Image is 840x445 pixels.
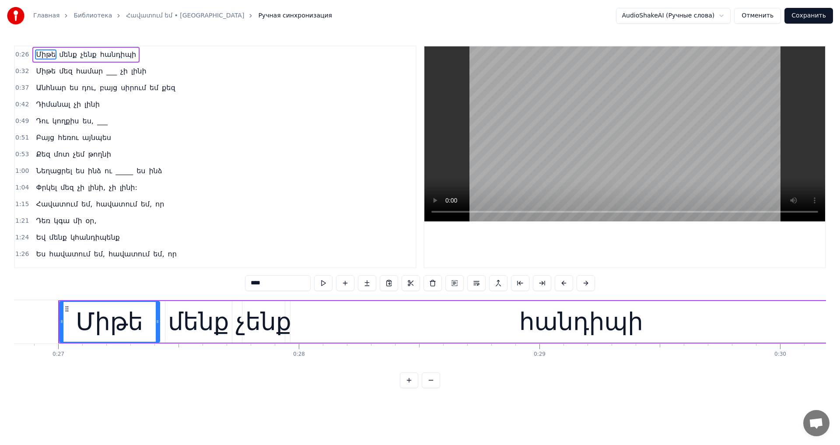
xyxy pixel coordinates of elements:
span: այնպես [81,133,112,143]
span: չի [108,182,117,193]
div: մենք [168,304,229,340]
span: 0:37 [15,84,29,92]
span: մենք [58,49,78,60]
div: 0:28 [293,351,305,358]
span: 1:15 [15,200,29,209]
span: 0:53 [15,150,29,159]
span: է [126,266,131,276]
span: 0:32 [15,67,29,76]
img: youka [7,7,24,25]
span: Նեղացրել [35,166,73,176]
span: Անհնար [35,83,66,93]
span: օր, [85,216,98,226]
span: ես [69,83,79,93]
span: կհանդիպենք [70,232,121,242]
span: կողքիս [52,116,80,126]
span: 1:00 [15,167,29,175]
div: 0:29 [534,351,546,358]
span: _____ [115,166,134,176]
span: որ [154,199,165,209]
div: Open chat [803,410,829,436]
span: որ [167,249,178,259]
span: եմ, [140,199,153,209]
span: Փրկել [35,182,58,193]
span: եմ, [80,199,93,209]
div: չենք [236,304,291,340]
span: Հավատում [35,199,79,209]
span: Ручная синхронизация [258,11,332,20]
a: Библиотека [73,11,112,20]
span: հավատում [95,199,138,209]
span: մի [72,216,83,226]
div: 0:30 [774,351,786,358]
span: լինի [84,99,101,109]
span: բայց [99,83,118,93]
span: այն [109,266,124,276]
span: 0:42 [15,100,29,109]
span: չի [77,182,86,193]
span: ու [104,166,113,176]
span: Դիմանալ [35,99,71,109]
span: 1:32 [15,266,29,275]
span: Բայց [35,133,55,143]
nav: breadcrumb [33,11,332,20]
span: ես, [82,116,94,126]
div: հանդիպի [519,304,643,340]
span: Միթե [35,66,56,76]
span: 1:21 [15,217,29,225]
span: եմ, [152,249,165,259]
span: 1:24 [15,233,29,242]
span: Եվ [35,232,46,242]
button: Отменить [734,8,781,24]
span: Միթե [35,49,56,60]
span: Դեռ [35,216,51,226]
span: է [57,266,63,276]
span: դու, [81,83,97,93]
span: մեզ [59,182,74,193]
span: մենք [48,232,68,242]
span: կարևոր [133,266,165,276]
span: մոտ [53,149,70,159]
span: ես [75,166,85,176]
span: հանդիպի [99,49,137,60]
span: չի [119,66,129,76]
span: 1:04 [15,183,29,192]
span: հավատում [48,249,91,259]
span: համար [75,66,104,76]
span: ___ [105,66,118,76]
span: ինձ [87,166,102,176]
span: լինի [130,66,147,76]
span: մեզ [58,66,73,76]
div: 0:27 [52,351,64,358]
span: 1:26 [15,250,29,259]
div: Միթե [76,304,143,340]
span: Դու [35,116,49,126]
span: եմ [149,83,159,93]
span: զորավոր,և [64,266,108,276]
span: քեզ [161,83,176,93]
span: լինի: [119,182,138,193]
span: հավատում [108,249,150,259]
span: լինի, [87,182,106,193]
a: Главная [33,11,59,20]
span: ___ [96,116,108,126]
a: Հավատում եմ • [GEOGRAPHIC_DATA] [126,11,244,20]
span: Քեզ [35,149,51,159]
span: կգա [53,216,70,226]
span: եմ, [93,249,106,259]
span: չի [73,99,82,109]
span: Սերն [35,266,55,276]
span: 0:49 [15,117,29,126]
span: ինձ [148,166,163,176]
span: չենք [80,49,98,60]
span: սիրում [120,83,147,93]
span: ես [136,166,146,176]
span: թողնի [87,149,112,159]
span: Ես [35,249,46,259]
span: 0:26 [15,50,29,59]
span: հեռու [57,133,80,143]
span: 0:51 [15,133,29,142]
span: չեմ [72,149,86,159]
button: Сохранить [784,8,833,24]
